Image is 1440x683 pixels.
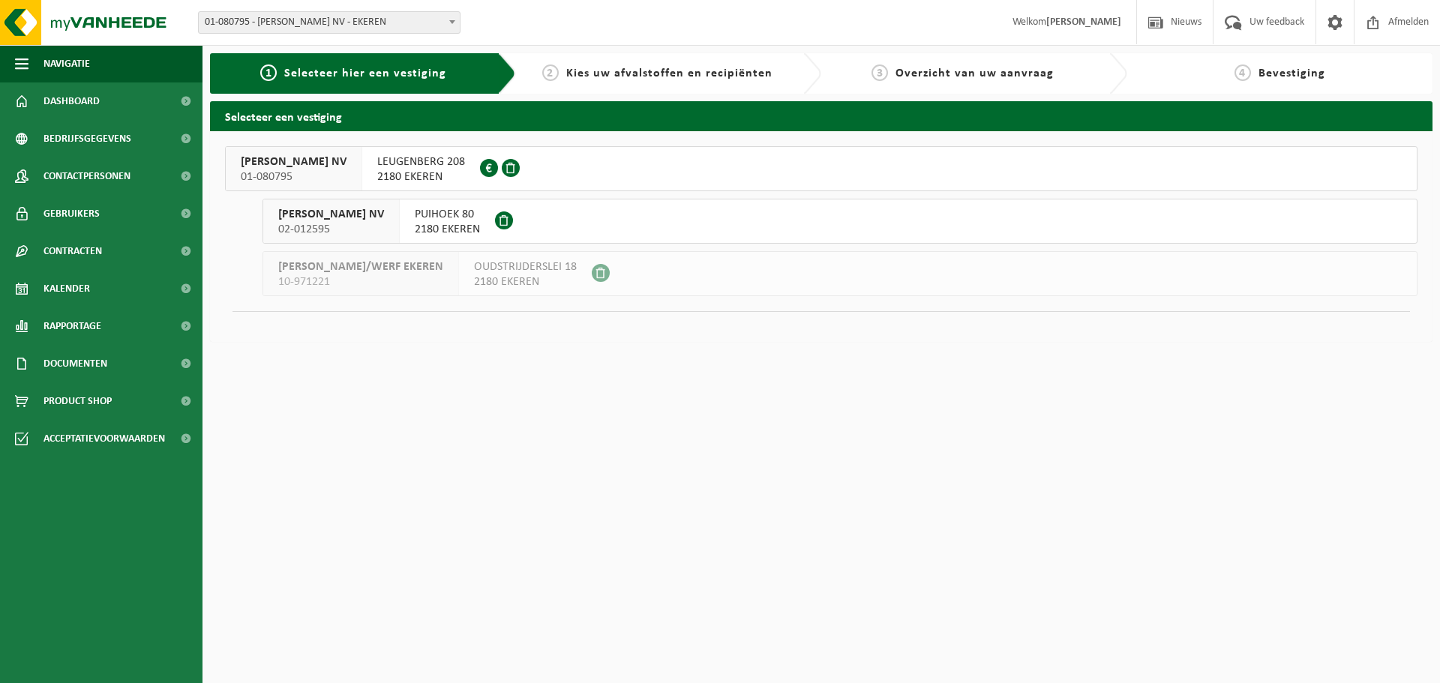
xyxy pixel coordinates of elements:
span: [PERSON_NAME] NV [241,154,346,169]
span: [PERSON_NAME]/WERF EKEREN [278,259,443,274]
span: 4 [1234,64,1251,81]
strong: [PERSON_NAME] [1046,16,1121,28]
span: Gebruikers [43,195,100,232]
span: Overzicht van uw aanvraag [895,67,1054,79]
span: Contracten [43,232,102,270]
span: Documenten [43,345,107,382]
span: 2 [542,64,559,81]
span: LEUGENBERG 208 [377,154,465,169]
span: 01-080795 - DANNY LAURYSSENS NV - EKEREN [199,12,460,33]
span: Acceptatievoorwaarden [43,420,165,457]
span: Selecteer hier een vestiging [284,67,446,79]
span: Bedrijfsgegevens [43,120,131,157]
span: Contactpersonen [43,157,130,195]
span: 01-080795 - DANNY LAURYSSENS NV - EKEREN [198,11,460,34]
button: [PERSON_NAME] NV 01-080795 LEUGENBERG 2082180 EKEREN [225,146,1417,191]
span: PUIHOEK 80 [415,207,480,222]
button: [PERSON_NAME] NV 02-012595 PUIHOEK 802180 EKEREN [262,199,1417,244]
span: 02-012595 [278,222,384,237]
span: 2180 EKEREN [474,274,577,289]
span: Kies uw afvalstoffen en recipiënten [566,67,772,79]
span: 1 [260,64,277,81]
span: 3 [871,64,888,81]
span: 2180 EKEREN [415,222,480,237]
span: 01-080795 [241,169,346,184]
span: Product Shop [43,382,112,420]
span: OUDSTRIJDERSLEI 18 [474,259,577,274]
span: Navigatie [43,45,90,82]
span: 10-971221 [278,274,443,289]
span: Bevestiging [1258,67,1325,79]
span: Rapportage [43,307,101,345]
span: 2180 EKEREN [377,169,465,184]
span: [PERSON_NAME] NV [278,207,384,222]
span: Kalender [43,270,90,307]
h2: Selecteer een vestiging [210,101,1432,130]
span: Dashboard [43,82,100,120]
